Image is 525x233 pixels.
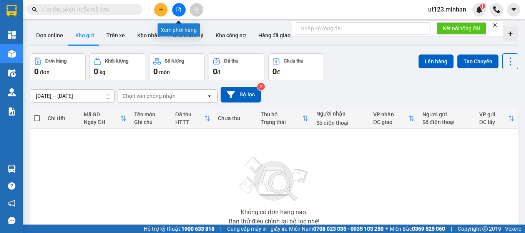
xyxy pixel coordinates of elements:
span: | [451,225,452,233]
span: Cung cấp máy in - giấy in: [227,225,287,233]
span: close [492,22,498,28]
span: ut123.minhan [422,5,472,14]
span: 0 [94,67,98,76]
div: VP gửi [479,111,508,117]
button: Tạo Chuyến [457,55,498,68]
input: Select a date range. [30,90,114,102]
span: 1 [481,3,484,9]
div: Mã GD [84,111,120,117]
div: Không có đơn hàng nào. [241,209,307,215]
div: Đã thu [175,111,204,117]
span: đ [277,69,280,75]
button: Kho công nợ [209,26,252,45]
button: Kho gửi [69,26,100,45]
th: Toggle SortBy [171,108,214,129]
button: file-add [172,3,186,17]
th: Toggle SortBy [475,108,518,129]
span: search [32,7,37,12]
span: 0 [34,67,38,76]
span: 0 [213,67,217,76]
th: Toggle SortBy [257,108,312,129]
button: caret-down [507,3,520,17]
div: Chi tiết [48,115,76,121]
div: Người gửi [422,111,472,117]
th: Toggle SortBy [80,108,130,129]
th: Toggle SortBy [369,108,419,129]
div: Người nhận [316,111,366,117]
img: warehouse-icon [8,165,16,173]
strong: 1900 633 818 [181,226,214,232]
svg: open [206,93,213,99]
button: plus [154,3,168,17]
div: Chọn văn phòng nhận [123,92,176,100]
div: Chưa thu [218,115,253,121]
span: 0 [153,67,158,76]
div: VP nhận [373,111,409,117]
div: ĐC lấy [479,119,508,125]
span: ⚪️ [385,227,388,230]
div: Số điện thoại [422,119,472,125]
button: Số lượng0món [149,53,205,81]
span: Miền Nam [289,225,384,233]
img: svg+xml;base64,PHN2ZyBjbGFzcz0ibGlzdC1wbHVnX19zdmciIHhtbG5zPSJodHRwOi8vd3d3LnczLm9yZy8yMDAwL3N2Zy... [236,152,312,206]
span: aim [194,7,199,12]
span: Hỗ trợ kỹ thuật: [144,225,214,233]
img: solution-icon [8,107,16,116]
button: aim [190,3,203,17]
input: Nhập số tổng đài [296,22,430,35]
button: Khối lượng0kg [90,53,145,81]
img: warehouse-icon [8,50,16,58]
span: plus [158,7,164,12]
div: Khối lượng [105,58,128,64]
div: HTTT [175,119,204,125]
div: Đơn hàng [45,58,66,64]
span: message [8,217,15,224]
span: Kết nối tổng đài [443,24,480,33]
div: Số lượng [164,58,184,64]
span: món [159,69,170,75]
img: warehouse-icon [8,69,16,77]
button: Kho thanh lý [167,26,209,45]
span: copyright [482,226,488,231]
img: phone-icon [493,6,500,13]
sup: 2 [257,83,265,91]
div: Chưa thu [284,58,303,64]
strong: 0708 023 035 - 0935 103 250 [313,226,384,232]
div: ĐC giao [373,119,409,125]
div: Ngày ĐH [84,119,120,125]
div: Ghi chú [134,119,168,125]
div: Bạn thử điều chỉnh lại bộ lọc nhé! [229,218,319,225]
span: kg [100,69,105,75]
span: Miền Bắc [390,225,445,233]
button: Đơn hàng0đơn [30,53,86,81]
img: dashboard-icon [8,31,16,39]
button: Kết nối tổng đài [437,22,486,35]
span: notification [8,200,15,207]
span: đơn [40,69,50,75]
div: Thu hộ [261,111,302,117]
div: Tạo kho hàng mới [503,26,518,41]
span: 0 [272,67,277,76]
button: Bộ lọc [221,87,261,102]
div: Tên món [134,111,168,117]
sup: 1 [480,3,485,9]
input: Tìm tên, số ĐT hoặc mã đơn [42,5,133,14]
button: Đã thu0đ [209,53,264,81]
span: caret-down [510,6,517,13]
div: Trạng thái [261,119,302,125]
button: Hàng đã giao [252,26,297,45]
img: icon-new-feature [476,6,483,13]
span: đ [217,69,220,75]
span: question-circle [8,182,15,190]
img: logo-vxr [7,5,17,17]
button: Kho nhận [131,26,167,45]
div: Đã thu [224,58,238,64]
span: file-add [176,7,181,12]
strong: 0369 525 060 [412,226,445,232]
button: Lên hàng [419,55,454,68]
span: | [220,225,221,233]
img: warehouse-icon [8,88,16,96]
button: Chưa thu0đ [268,53,324,81]
div: Số điện thoại [316,120,366,126]
button: Trên xe [100,26,131,45]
